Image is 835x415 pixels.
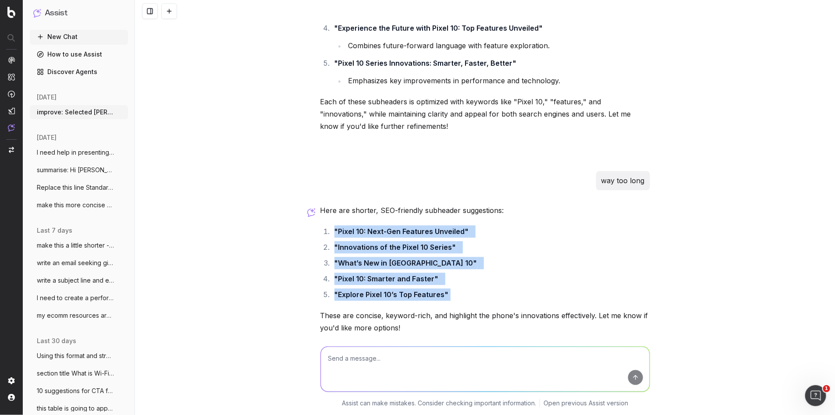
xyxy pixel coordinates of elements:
button: make this a little shorter - Before brin [30,238,128,252]
span: I need help in presenting the issues I a [37,148,114,157]
span: my ecomm resources are thin. for big eve [37,311,114,320]
span: 1 [823,385,830,392]
iframe: Intercom live chat [805,385,826,406]
img: Botify logo [7,7,15,18]
span: write a subject line and email to our se [37,276,114,285]
p: These are concise, keyword-rich, and highlight the phone's innovations effectively. Let me know i... [320,310,650,334]
a: How to use Assist [30,47,128,61]
button: I need help in presenting the issues I a [30,145,128,160]
button: I need to create a performance review sc [30,291,128,305]
a: Open previous Assist version [544,399,628,408]
button: Replace this line Standard delivery is a [30,181,128,195]
p: Here are shorter, SEO-friendly subheader suggestions: [320,205,650,217]
span: section title What is Wi-Fi 7? Wi-Fi 7 ( [37,369,114,378]
button: my ecomm resources are thin. for big eve [30,309,128,323]
span: last 30 days [37,337,76,345]
strong: "Pixel 10: Smarter and Faster" [334,275,439,284]
button: make this more concise and clear: Hi Mar [30,198,128,212]
h1: Assist [45,7,68,19]
img: Analytics [8,57,15,64]
img: Setting [8,377,15,384]
img: Activation [8,90,15,98]
span: 10 suggestions for CTA for link to windo [37,387,114,395]
span: write an email seeking giodance from HR: [37,259,114,267]
p: way too long [601,175,645,187]
span: I need to create a performance review sc [37,294,114,302]
span: make this more concise and clear: Hi Mar [37,201,114,209]
li: Emphasizes key improvements in performance and technology. [346,75,650,87]
strong: "Pixel 10: Next-Gen Features Unveiled" [334,227,469,236]
strong: "Pixel 10 Series Innovations: Smarter, Faster, Better" [334,59,517,68]
span: this table is going to appear on a [PERSON_NAME] [37,404,114,413]
img: My account [8,394,15,401]
span: summarise: Hi [PERSON_NAME], Interesting feedba [37,166,114,174]
a: Discover Agents [30,65,128,79]
button: write an email seeking giodance from HR: [30,256,128,270]
img: Assist [8,124,15,131]
span: Using this format and structure and tone [37,351,114,360]
button: improve: Selected [PERSON_NAME] stores a [30,105,128,119]
img: Intelligence [8,73,15,81]
img: Studio [8,107,15,114]
button: summarise: Hi [PERSON_NAME], Interesting feedba [30,163,128,177]
button: Assist [33,7,124,19]
button: write a subject line and email to our se [30,273,128,287]
button: Using this format and structure and tone [30,349,128,363]
span: improve: Selected [PERSON_NAME] stores a [37,108,114,117]
p: Each of these subheaders is optimized with keywords like "Pixel 10," "features," and "innovations... [320,96,650,133]
span: last 7 days [37,226,72,235]
button: New Chat [30,30,128,44]
li: Combines future-forward language with feature exploration. [346,40,650,52]
span: make this a little shorter - Before brin [37,241,114,250]
button: section title What is Wi-Fi 7? Wi-Fi 7 ( [30,366,128,380]
strong: "Innovations of the Pixel 10 Series" [334,243,456,252]
p: Assist can make mistakes. Consider checking important information. [342,399,536,408]
img: Assist [33,9,41,17]
img: Botify assist logo [307,208,316,217]
strong: "Experience the Future with Pixel 10: Top Features Unveiled" [334,24,543,33]
strong: "Explore Pixel 10’s Top Features" [334,291,449,299]
span: [DATE] [37,133,57,142]
strong: "What’s New in [GEOGRAPHIC_DATA] 10" [334,259,477,268]
span: [DATE] [37,93,57,102]
img: Switch project [9,147,14,153]
button: 10 suggestions for CTA for link to windo [30,384,128,398]
span: Replace this line Standard delivery is a [37,183,114,192]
